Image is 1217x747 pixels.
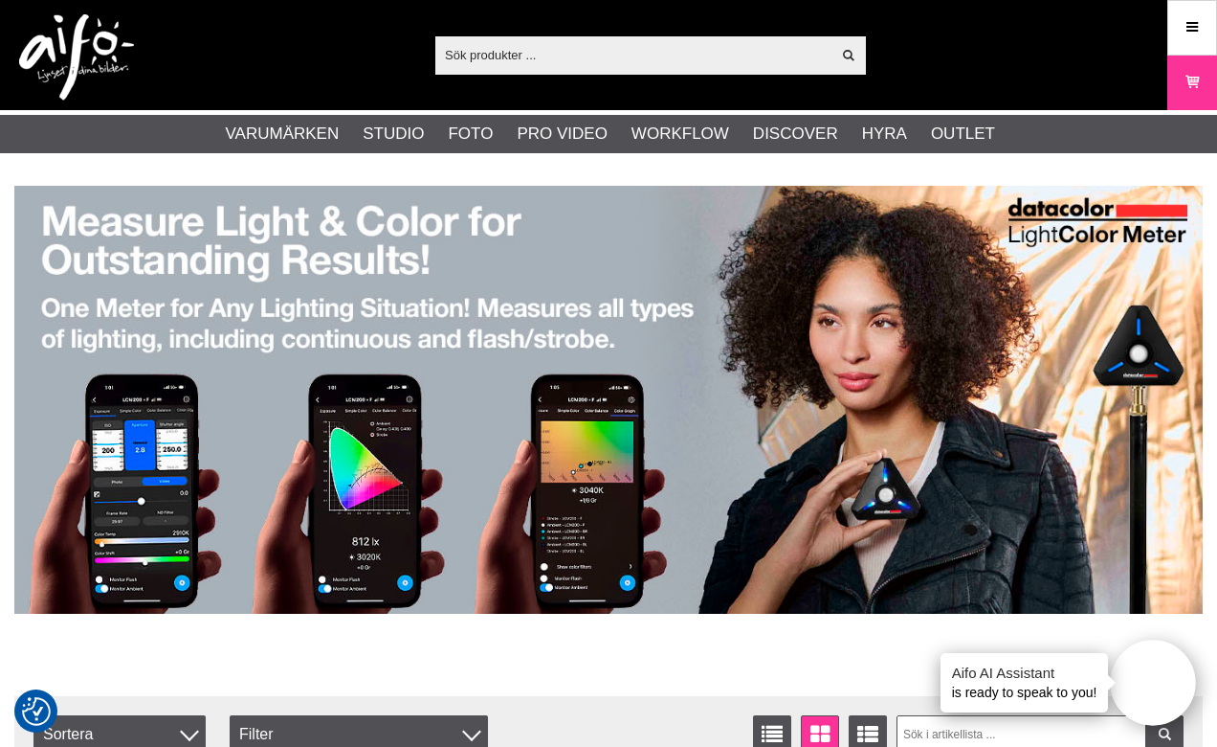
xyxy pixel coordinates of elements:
[931,122,995,147] a: Outlet
[19,14,134,101] img: logo.png
[22,694,51,729] button: Samtyckesinställningar
[448,122,493,147] a: Foto
[952,663,1097,683] h4: Aifo AI Assistant
[22,697,51,726] img: Revisit consent button
[862,122,907,147] a: Hyra
[14,186,1203,614] img: Annons:005 banner-datac-lcm200-1390x.jpg
[226,122,340,147] a: Varumärken
[753,122,838,147] a: Discover
[631,122,729,147] a: Workflow
[940,653,1109,713] div: is ready to speak to you!
[363,122,424,147] a: Studio
[517,122,607,147] a: Pro Video
[435,40,830,69] input: Sök produkter ...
